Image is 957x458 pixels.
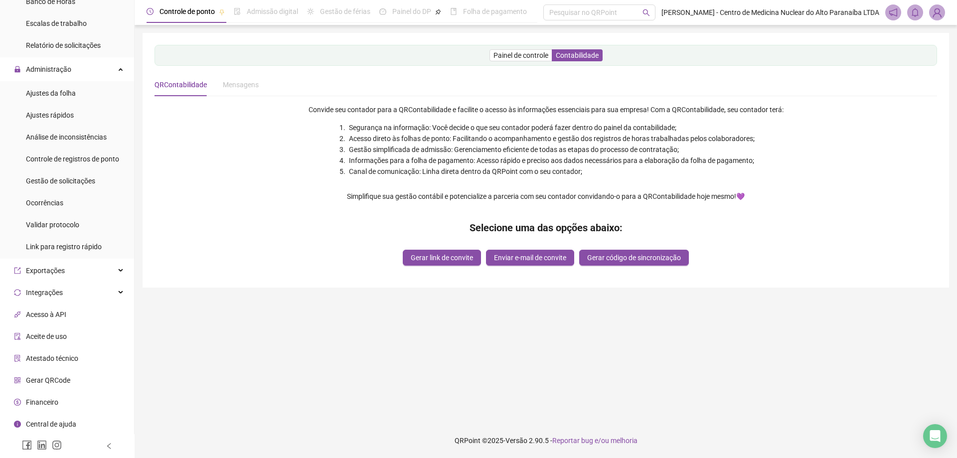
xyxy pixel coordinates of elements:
[556,51,599,59] span: Contabilidade
[14,421,21,428] span: info-circle
[435,9,441,15] span: pushpin
[642,9,650,16] span: search
[234,8,241,15] span: file-done
[494,252,566,263] span: Enviar e-mail de convite
[22,440,32,450] span: facebook
[37,440,47,450] span: linkedin
[14,267,21,274] span: export
[52,440,62,450] span: instagram
[14,66,21,73] span: lock
[14,289,21,296] span: sync
[320,7,370,15] span: Gestão de férias
[505,437,527,445] span: Versão
[26,41,101,49] span: Relatório de solicitações
[392,7,431,15] span: Painel do DP
[411,252,473,263] span: Gerar link de convite
[379,8,386,15] span: dashboard
[26,155,119,163] span: Controle de registros de ponto
[493,51,548,59] span: Painel de controle
[14,377,21,384] span: qrcode
[223,79,259,90] div: Mensagens
[26,310,66,318] span: Acesso à API
[26,420,76,428] span: Central de ajuda
[14,399,21,406] span: dollar
[470,221,623,235] h4: Selecione uma das opções abaixo:
[309,104,784,115] div: Convide seu contador para a QRContabilidade e facilite o acesso às informações essenciais para su...
[347,144,755,155] li: Gestão simplificada de admissão: Gerenciamento eficiente de todas as etapas do processo de contra...
[347,133,755,144] li: Acesso direto às folhas de ponto: Facilitando o acompanhamento e gestão dos registros de horas tr...
[26,267,65,275] span: Exportações
[155,79,207,90] div: QRContabilidade
[307,8,314,15] span: sun
[14,311,21,318] span: api
[889,8,898,17] span: notification
[26,19,87,27] span: Escalas de trabalho
[26,354,78,362] span: Atestado técnico
[923,424,947,448] div: Open Intercom Messenger
[403,250,481,266] button: Gerar link de convite
[579,250,689,266] button: Gerar código de sincronização
[26,89,76,97] span: Ajustes da folha
[347,166,755,177] li: Canal de comunicação: Linha direta dentro da QRPoint com o seu contador;
[26,133,107,141] span: Análise de inconsistências
[26,177,95,185] span: Gestão de solicitações
[661,7,879,18] span: [PERSON_NAME] - Centro de Medicina Nuclear do Alto Paranaíba LTDA
[347,191,745,202] div: Simplifique sua gestão contábil e potencialize a parceria com seu contador convidando-o para a QR...
[450,8,457,15] span: book
[14,355,21,362] span: solution
[26,398,58,406] span: Financeiro
[930,5,945,20] img: 84904
[587,252,681,263] span: Gerar código de sincronização
[911,8,920,17] span: bell
[159,7,215,15] span: Controle de ponto
[135,423,957,458] footer: QRPoint © 2025 - 2.90.5 -
[247,7,298,15] span: Admissão digital
[26,289,63,297] span: Integrações
[552,437,638,445] span: Reportar bug e/ou melhoria
[26,111,74,119] span: Ajustes rápidos
[14,333,21,340] span: audit
[26,199,63,207] span: Ocorrências
[26,332,67,340] span: Aceite de uso
[26,376,70,384] span: Gerar QRCode
[219,9,225,15] span: pushpin
[486,250,574,266] button: Enviar e-mail de convite
[26,243,102,251] span: Link para registro rápido
[347,155,755,166] li: Informações para a folha de pagamento: Acesso rápido e preciso aos dados necessários para a elabo...
[147,8,154,15] span: clock-circle
[347,122,755,133] li: Segurança na informação: Você decide o que seu contador poderá fazer dentro do painel da contabil...
[26,65,71,73] span: Administração
[463,7,527,15] span: Folha de pagamento
[106,443,113,450] span: left
[26,221,79,229] span: Validar protocolo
